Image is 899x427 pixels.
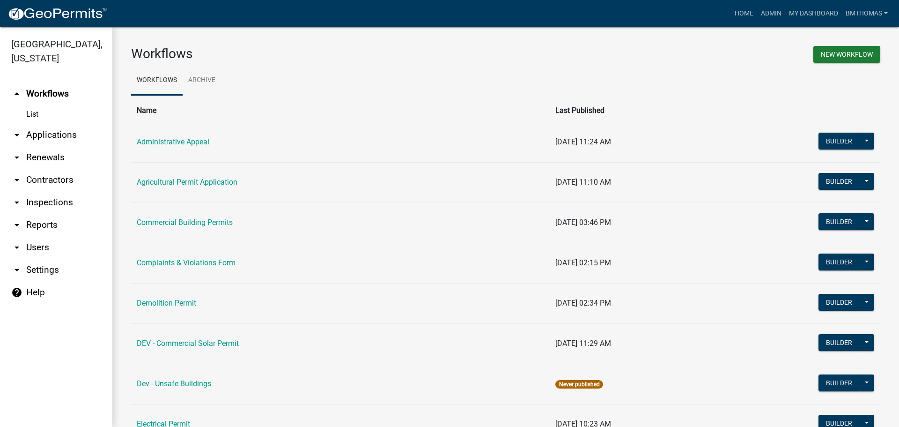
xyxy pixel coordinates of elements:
a: bmthomas [842,5,892,22]
a: Commercial Building Permits [137,218,233,227]
button: Builder [818,334,860,351]
h3: Workflows [131,46,499,62]
a: Home [731,5,757,22]
a: Admin [757,5,785,22]
i: arrow_drop_down [11,264,22,276]
span: Never published [555,380,603,389]
a: Dev - Unsafe Buildings [137,379,211,388]
span: [DATE] 11:29 AM [555,339,611,348]
button: Builder [818,375,860,391]
i: arrow_drop_down [11,242,22,253]
th: Name [131,99,550,122]
a: Demolition Permit [137,299,196,307]
a: Administrative Appeal [137,137,209,146]
a: Agricultural Permit Application [137,178,237,187]
a: Workflows [131,66,183,96]
span: [DATE] 02:15 PM [555,258,611,267]
i: arrow_drop_down [11,129,22,141]
span: [DATE] 11:24 AM [555,137,611,146]
button: Builder [818,173,860,190]
a: Archive [183,66,221,96]
button: Builder [818,133,860,150]
a: Complaints & Violations Form [137,258,236,267]
button: Builder [818,254,860,270]
i: arrow_drop_up [11,88,22,99]
i: arrow_drop_down [11,152,22,163]
i: arrow_drop_down [11,219,22,231]
button: New Workflow [813,46,880,63]
i: help [11,287,22,298]
i: arrow_drop_down [11,174,22,186]
button: Builder [818,213,860,230]
i: arrow_drop_down [11,197,22,208]
th: Last Published [550,99,714,122]
button: Builder [818,294,860,311]
a: DEV - Commercial Solar Permit [137,339,239,348]
a: My Dashboard [785,5,842,22]
span: [DATE] 03:46 PM [555,218,611,227]
span: [DATE] 02:34 PM [555,299,611,307]
span: [DATE] 11:10 AM [555,178,611,187]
